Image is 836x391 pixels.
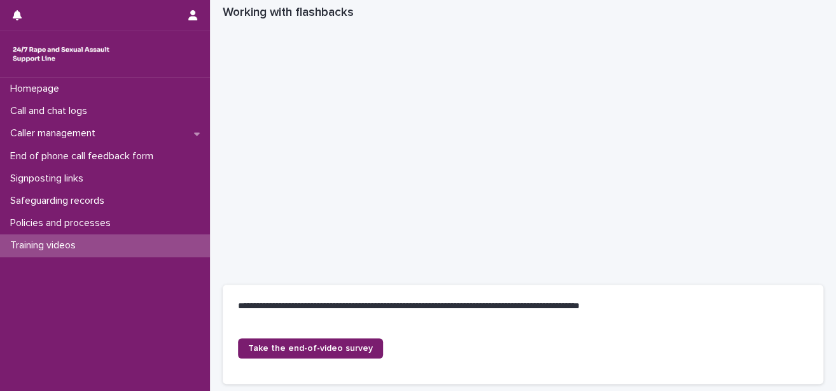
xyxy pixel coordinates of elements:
[248,344,373,353] span: Take the end-of-video survey
[5,195,115,207] p: Safeguarding records
[5,239,86,252] p: Training videos
[5,83,69,95] p: Homepage
[5,150,164,162] p: End of phone call feedback form
[10,41,112,67] img: rhQMoQhaT3yELyF149Cw
[5,173,94,185] p: Signposting links
[5,127,106,139] p: Caller management
[5,217,121,229] p: Policies and processes
[223,5,354,20] h2: Working with flashbacks
[238,338,383,359] a: Take the end-of-video survey
[5,105,97,117] p: Call and chat logs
